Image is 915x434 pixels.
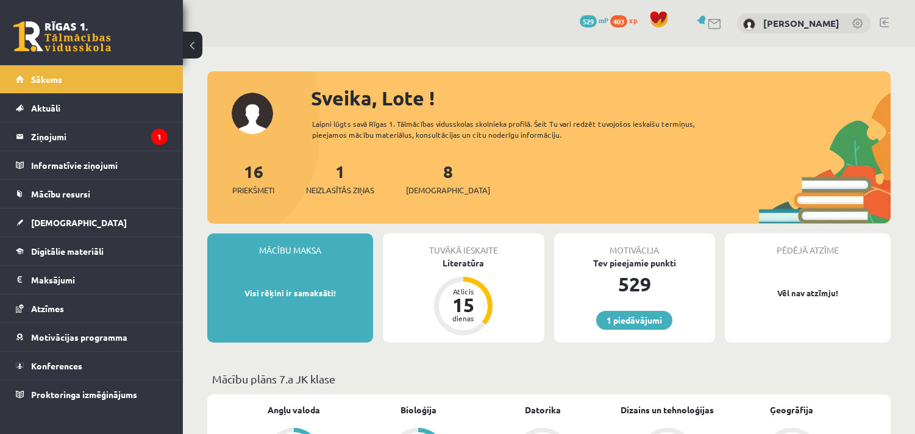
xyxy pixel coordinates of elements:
span: Sākums [31,74,62,85]
legend: Informatīvie ziņojumi [31,151,168,179]
span: Neizlasītās ziņas [306,184,374,196]
a: 403 xp [610,15,643,25]
a: 529 mP [580,15,608,25]
div: Atlicis [445,288,482,295]
a: Sākums [16,65,168,93]
a: Ģeogrāfija [770,404,813,416]
span: [DEMOGRAPHIC_DATA] [406,184,490,196]
a: 1Neizlasītās ziņas [306,160,374,196]
a: Bioloģija [401,404,436,416]
a: 1 piedāvājumi [596,311,672,330]
span: 403 [610,15,627,27]
span: Priekšmeti [232,184,274,196]
a: Maksājumi [16,266,168,294]
a: Informatīvie ziņojumi [16,151,168,179]
div: Motivācija [554,233,715,257]
div: dienas [445,315,482,322]
span: xp [629,15,637,25]
a: Konferences [16,352,168,380]
a: 8[DEMOGRAPHIC_DATA] [406,160,490,196]
a: Atzīmes [16,294,168,322]
a: Datorika [525,404,561,416]
a: Literatūra Atlicis 15 dienas [383,257,544,337]
a: Dizains un tehnoloģijas [621,404,714,416]
div: Mācību maksa [207,233,373,257]
div: 529 [554,269,715,299]
span: Digitālie materiāli [31,246,104,257]
p: Visi rēķini ir samaksāti! [213,287,367,299]
div: Literatūra [383,257,544,269]
p: Vēl nav atzīmju! [731,287,885,299]
div: Pēdējā atzīme [725,233,891,257]
i: 1 [151,129,168,145]
span: Atzīmes [31,303,64,314]
div: Tev pieejamie punkti [554,257,715,269]
span: 529 [580,15,597,27]
a: Ziņojumi1 [16,123,168,151]
div: 15 [445,295,482,315]
div: Sveika, Lote ! [311,84,891,113]
span: [DEMOGRAPHIC_DATA] [31,217,127,228]
span: mP [599,15,608,25]
img: Lote Masjule [743,18,755,30]
a: Digitālie materiāli [16,237,168,265]
a: Aktuāli [16,94,168,122]
a: Proktoringa izmēģinājums [16,380,168,408]
a: Rīgas 1. Tālmācības vidusskola [13,21,111,52]
a: 16Priekšmeti [232,160,274,196]
span: Proktoringa izmēģinājums [31,389,137,400]
a: Mācību resursi [16,180,168,208]
a: Motivācijas programma [16,323,168,351]
legend: Maksājumi [31,266,168,294]
a: [DEMOGRAPHIC_DATA] [16,208,168,237]
p: Mācību plāns 7.a JK klase [212,371,886,387]
div: Laipni lūgts savā Rīgas 1. Tālmācības vidusskolas skolnieka profilā. Šeit Tu vari redzēt tuvojošo... [312,118,722,140]
a: Angļu valoda [268,404,320,416]
legend: Ziņojumi [31,123,168,151]
a: [PERSON_NAME] [763,17,839,29]
div: Tuvākā ieskaite [383,233,544,257]
span: Konferences [31,360,82,371]
span: Aktuāli [31,102,60,113]
span: Mācību resursi [31,188,90,199]
span: Motivācijas programma [31,332,127,343]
